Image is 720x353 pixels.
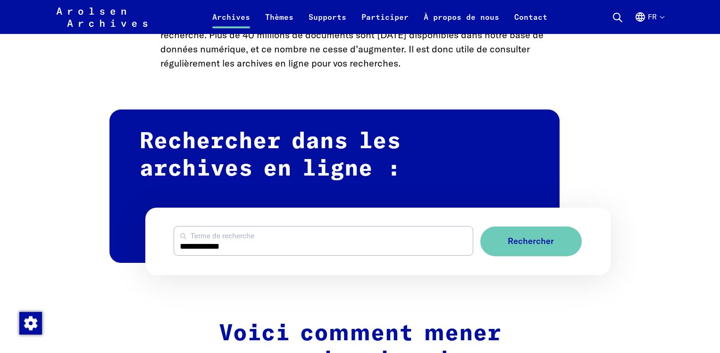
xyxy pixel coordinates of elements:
span: Rechercher [508,236,554,246]
a: À propos de nous [416,11,507,34]
a: Archives [205,11,258,34]
div: Modification du consentement [19,311,42,334]
img: Modification du consentement [19,312,42,335]
h2: Rechercher dans les archives en ligne : [109,109,560,263]
nav: Principal [205,6,555,28]
a: Participer [354,11,416,34]
a: Supports [301,11,354,34]
a: Thèmes [258,11,301,34]
button: Français, sélection de la langue [635,11,664,34]
button: Rechercher [480,227,582,256]
a: Contact [507,11,555,34]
